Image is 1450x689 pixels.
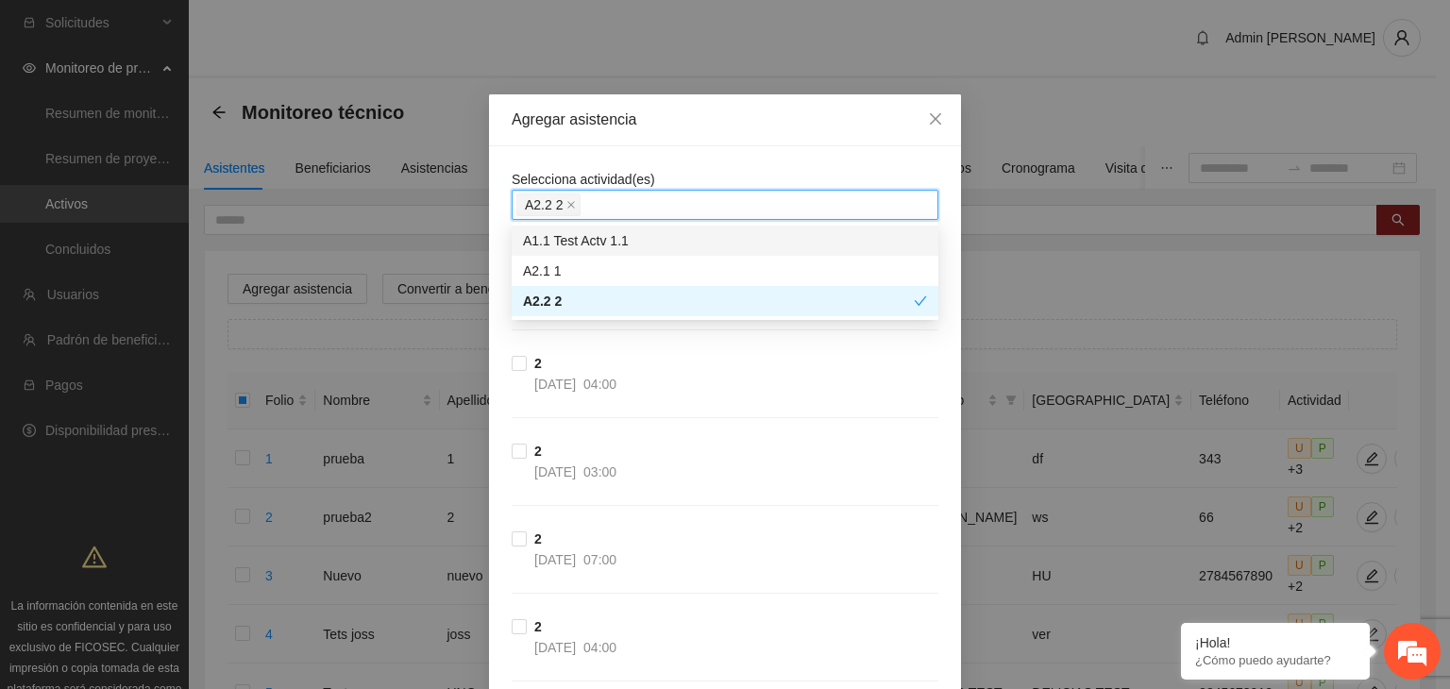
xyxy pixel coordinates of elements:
[523,230,927,251] div: A1.1 Test Actv 1.1
[583,377,616,392] span: 04:00
[110,232,261,423] span: Estamos en línea.
[512,286,938,316] div: A2.2 2
[583,552,616,567] span: 07:00
[534,552,576,567] span: [DATE]
[9,476,360,542] textarea: Escriba su mensaje y pulse “Intro”
[512,226,938,256] div: A1.1 Test Actv 1.1
[512,172,655,187] span: Selecciona actividad(es)
[534,619,542,634] strong: 2
[1195,635,1356,650] div: ¡Hola!
[98,96,317,121] div: Chatee con nosotros ahora
[534,444,542,459] strong: 2
[523,291,914,311] div: A2.2 2
[523,260,927,281] div: A2.1 1
[534,640,576,655] span: [DATE]
[534,377,576,392] span: [DATE]
[534,531,542,546] strong: 2
[583,640,616,655] span: 04:00
[310,9,355,55] div: Minimizar ventana de chat en vivo
[516,193,581,216] span: A2.2 2
[583,464,616,479] span: 03:00
[914,294,927,308] span: check
[566,200,576,210] span: close
[512,256,938,286] div: A2.1 1
[534,356,542,371] strong: 2
[525,194,563,215] span: A2.2 2
[534,464,576,479] span: [DATE]
[1195,653,1356,667] p: ¿Cómo puedo ayudarte?
[910,94,961,145] button: Close
[928,111,943,126] span: close
[512,109,938,130] div: Agregar asistencia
